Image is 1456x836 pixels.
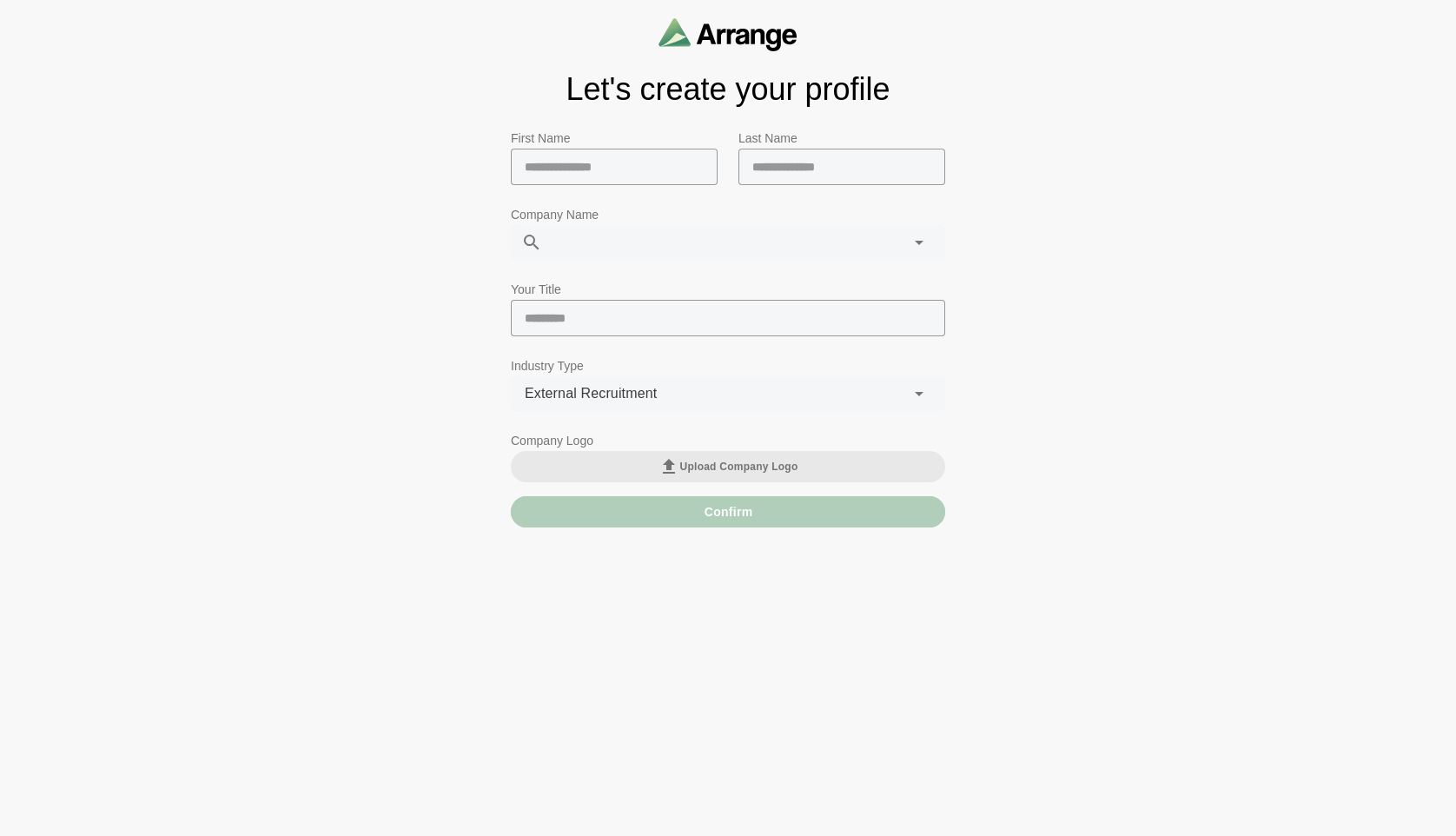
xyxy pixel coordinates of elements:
p: Your Title [511,279,945,300]
img: arrangeai-name-small-logo.4d2b8aee.svg [659,17,797,51]
h1: Let's create your profile [511,72,945,107]
span: External Recruitment [525,382,657,405]
p: Industry Type [511,355,945,376]
button: Upload Company Logo [511,451,945,482]
p: Company Name [511,204,945,225]
p: First Name [511,128,718,149]
span: Upload Company Logo [659,456,798,477]
p: Last Name [738,128,945,149]
p: Company Logo [511,430,945,451]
